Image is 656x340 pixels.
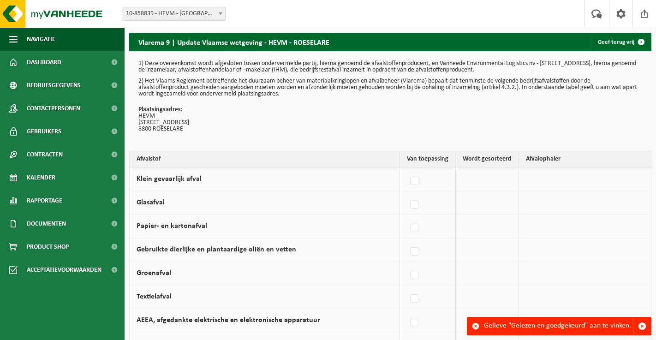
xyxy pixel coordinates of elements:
span: Documenten [27,212,66,235]
label: AEEA, afgedankte elektrische en elektronische apparatuur [137,316,320,324]
span: Rapportage [27,189,62,212]
div: Gelieve "Gelezen en goedgekeurd" aan te vinken. [484,317,633,335]
p: 1) Deze overeenkomst wordt afgesloten tussen ondervermelde partij, hierna genoemd de afvalstoffen... [138,60,642,73]
span: Kalender [27,166,55,189]
th: Afvalstof [130,151,400,167]
label: Gebruikte dierlijke en plantaardige oliën en vetten [137,246,296,253]
th: Wordt gesorteerd [456,151,519,167]
span: Bedrijfsgegevens [27,74,81,97]
th: Afvalophaler [519,151,651,167]
span: Product Shop [27,235,69,258]
strong: Plaatsingsadres: [138,106,183,113]
span: Contactpersonen [27,97,80,120]
th: Van toepassing [400,151,456,167]
label: Glasafval [137,199,165,206]
span: Dashboard [27,51,61,74]
label: Textielafval [137,293,172,300]
a: Geef terug vrij [590,33,650,51]
span: Contracten [27,143,63,166]
span: 10-858839 - HEVM - ROESELARE [122,7,226,21]
label: Papier- en kartonafval [137,222,207,230]
span: Gebruikers [27,120,61,143]
h2: Vlarema 9 | Update Vlaamse wetgeving - HEVM - ROESELARE [129,33,339,51]
label: Groenafval [137,269,171,277]
p: HEVM [STREET_ADDRESS] 8800 ROESELARE [138,107,642,132]
p: 2) Het Vlaams Reglement betreffende het duurzaam beheer van materiaalkringlopen en afvalbeheer (V... [138,78,642,97]
span: 10-858839 - HEVM - ROESELARE [122,7,225,20]
label: Klein gevaarlijk afval [137,175,202,183]
span: Acceptatievoorwaarden [27,258,101,281]
span: Navigatie [27,28,55,51]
